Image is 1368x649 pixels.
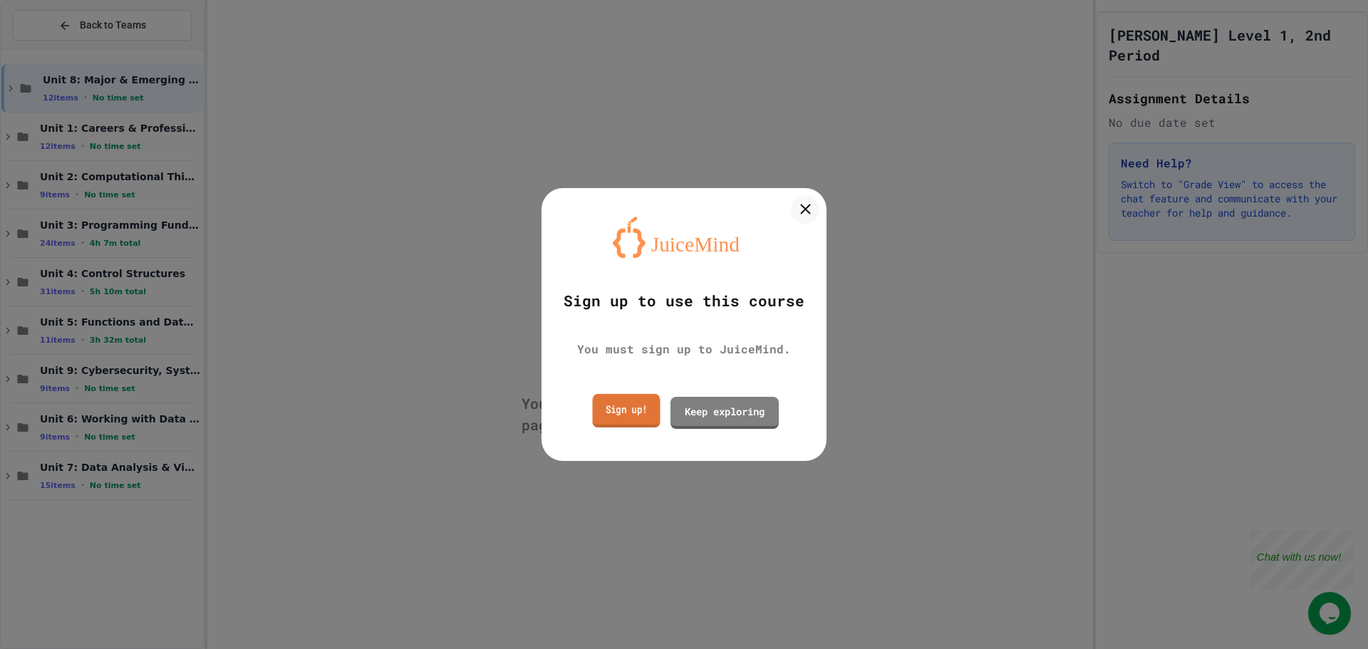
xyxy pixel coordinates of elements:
[564,290,804,313] div: Sign up to use this course
[7,21,91,33] p: Chat with us now!
[613,217,755,258] img: logo-orange.svg
[593,394,660,427] a: Sign up!
[670,397,779,429] a: Keep exploring
[577,341,791,358] div: You must sign up to JuiceMind.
